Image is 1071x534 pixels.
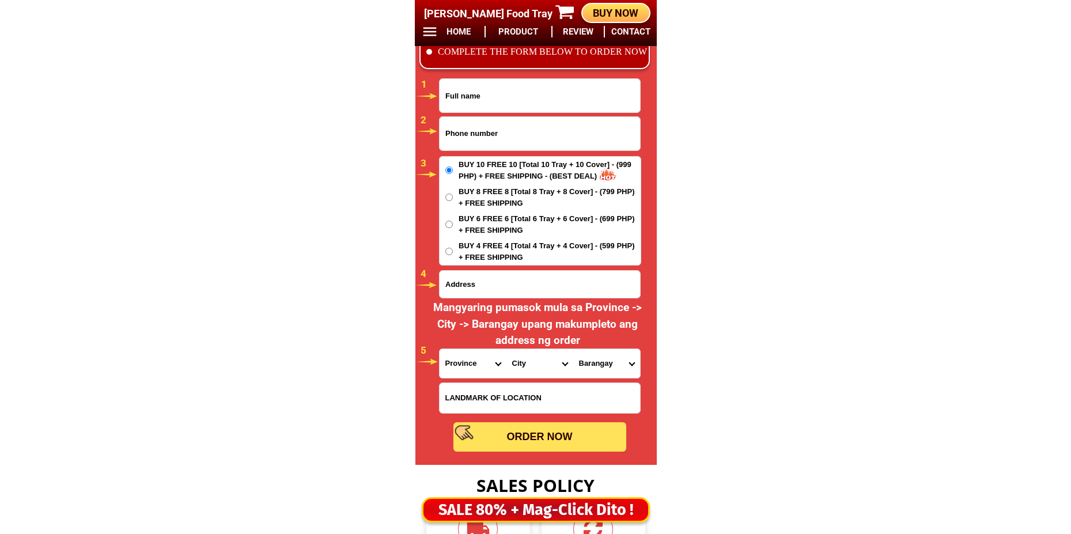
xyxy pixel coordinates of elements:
[440,117,640,150] input: Input phone_number
[459,186,641,209] span: BUY 8 FREE 8 [Total 8 Tray + 8 Cover] - (799 PHP) + FREE SHIPPING
[582,5,649,21] div: BUY NOW
[426,45,648,59] li: COMPLETE THE FORM BELOW TO ORDER NOW
[440,349,506,378] select: Select province
[453,429,626,445] div: ORDER NOW
[440,79,640,112] input: Input full_name
[459,213,641,236] span: BUY 6 FREE 6 [Total 6 Tray + 6 Cover] - (699 PHP) + FREE SHIPPING
[439,25,478,39] h6: HOME
[421,114,426,126] span: 2
[506,349,573,378] select: Select district
[424,6,559,21] h4: [PERSON_NAME] Food Tray
[445,248,453,255] input: BUY 4 FREE 4 [Total 4 Tray + 4 Cover] - (599 PHP) + FREE SHIPPING
[559,25,598,39] h6: REVIEW
[433,301,642,347] span: Mangyaring pumasok mula sa Province -> City -> Barangay upang makumpleto ang address ng order
[445,221,453,228] input: BUY 6 FREE 6 [Total 6 Tray + 6 Cover] - (699 PHP) + FREE SHIPPING
[440,383,640,413] input: Input LANDMARKOFLOCATION
[611,25,650,39] h6: CONTACT
[415,472,657,498] h3: SALES POLICY
[573,349,640,378] select: Select commune
[440,271,640,298] input: Input address
[421,267,438,282] h6: 4
[491,25,545,39] h6: PRODUCT
[421,78,427,90] span: 1
[445,166,453,174] input: BUY 10 FREE 10 [Total 10 Tray + 10 Cover] - (999 PHP) + FREE SHIPPING - (BEST DEAL)
[459,240,641,263] span: BUY 4 FREE 4 [Total 4 Tray + 4 Cover] - (599 PHP) + FREE SHIPPING
[459,159,641,181] span: BUY 10 FREE 10 [Total 10 Tray + 10 Cover] - (999 PHP) + FREE SHIPPING - (BEST DEAL)
[421,157,426,169] span: 3
[423,498,648,522] div: SALE 80% + Mag-Click Dito !
[421,344,426,356] span: 5
[445,194,453,201] input: BUY 8 FREE 8 [Total 8 Tray + 8 Cover] - (799 PHP) + FREE SHIPPING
